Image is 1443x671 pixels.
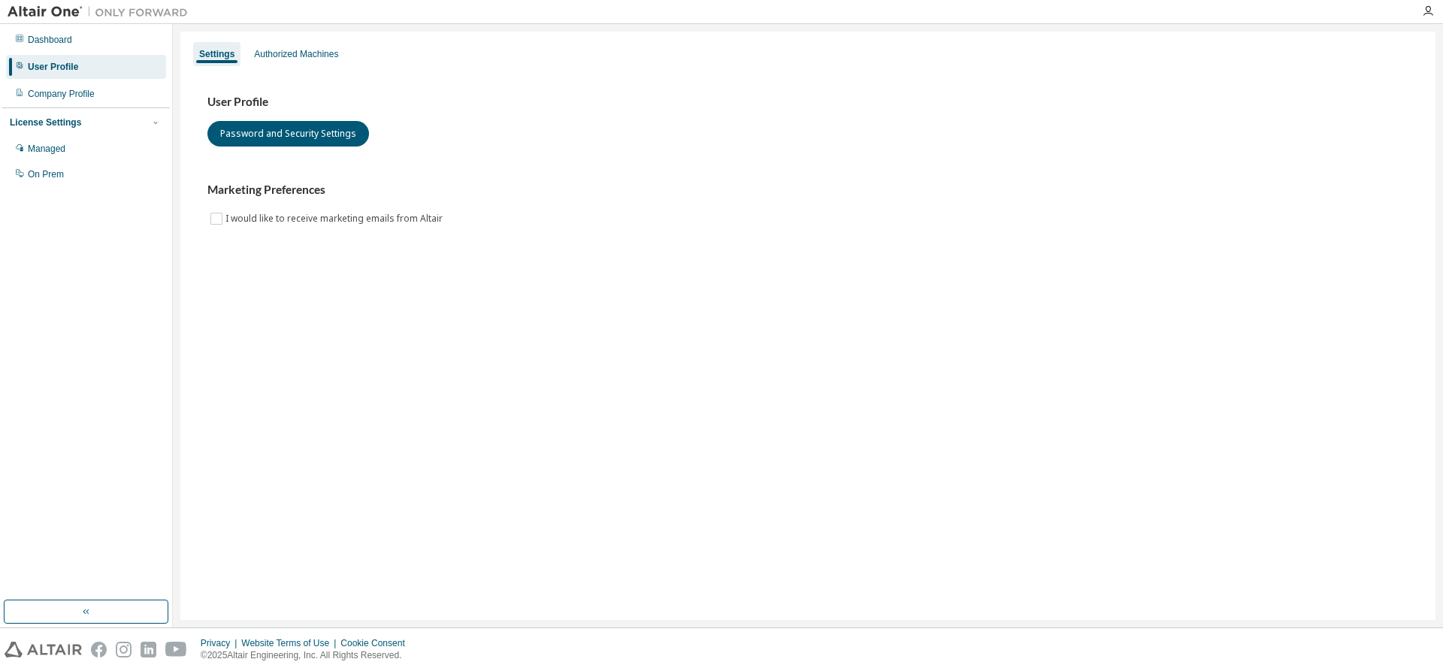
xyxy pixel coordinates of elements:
img: altair_logo.svg [5,642,82,657]
label: I would like to receive marketing emails from Altair [225,210,446,228]
div: Settings [199,48,234,60]
div: On Prem [28,168,64,180]
img: linkedin.svg [141,642,156,657]
h3: Marketing Preferences [207,183,1408,198]
img: facebook.svg [91,642,107,657]
p: © 2025 Altair Engineering, Inc. All Rights Reserved. [201,649,414,662]
div: Cookie Consent [340,637,413,649]
img: Altair One [8,5,195,20]
img: youtube.svg [165,642,187,657]
img: instagram.svg [116,642,132,657]
div: License Settings [10,116,81,128]
button: Password and Security Settings [207,121,369,147]
div: Company Profile [28,88,95,100]
div: Dashboard [28,34,72,46]
div: Managed [28,143,65,155]
div: Website Terms of Use [241,637,340,649]
div: Privacy [201,637,241,649]
h3: User Profile [207,95,1408,110]
div: Authorized Machines [254,48,338,60]
div: User Profile [28,61,78,73]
